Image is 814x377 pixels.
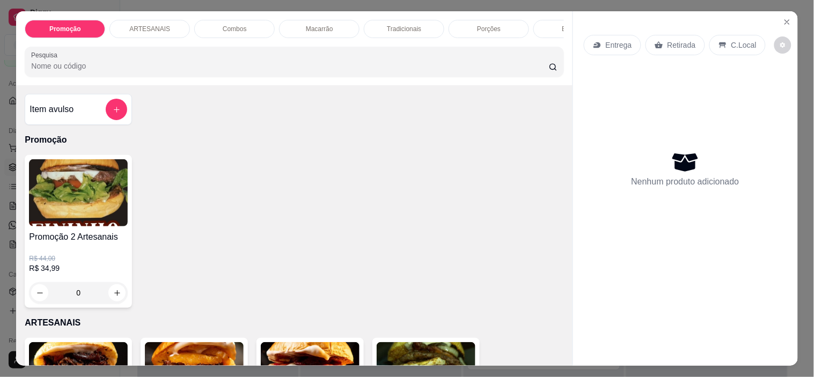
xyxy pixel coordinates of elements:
[129,25,170,33] p: ARTESANAIS
[774,36,791,54] button: decrease-product-quantity
[306,25,333,33] p: Macarrão
[31,284,48,301] button: decrease-product-quantity
[29,231,128,243] h4: Promoção 2 Artesanais
[49,25,81,33] p: Promoção
[223,25,247,33] p: Combos
[606,40,632,50] p: Entrega
[632,175,739,188] p: Nenhum produto adicionado
[668,40,696,50] p: Retirada
[25,134,563,146] p: Promoção
[31,50,61,60] label: Pesquisa
[29,254,128,263] p: R$ 44,00
[477,25,501,33] p: Porções
[29,263,128,273] p: R$ 34,99
[731,40,757,50] p: C.Local
[562,25,585,33] p: Bebidas
[106,99,127,120] button: add-separate-item
[25,316,563,329] p: ARTESANAIS
[387,25,421,33] p: Tradicionais
[30,103,74,116] h4: Item avulso
[108,284,126,301] button: increase-product-quantity
[31,61,549,71] input: Pesquisa
[779,13,796,31] button: Close
[29,159,128,226] img: product-image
